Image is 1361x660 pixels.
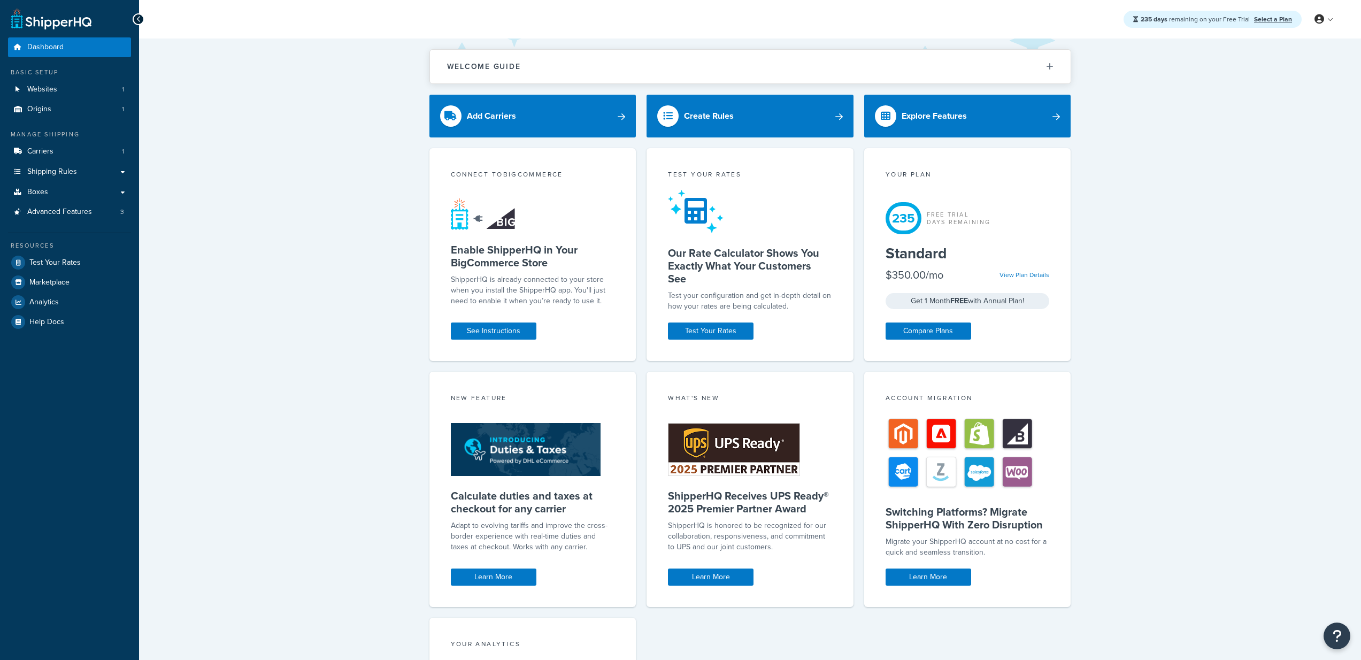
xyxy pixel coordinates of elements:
h5: Enable ShipperHQ in Your BigCommerce Store [451,243,615,269]
span: Help Docs [29,318,64,327]
span: Advanced Features [27,208,92,217]
div: Manage Shipping [8,130,131,139]
a: Test Your Rates [668,323,753,340]
span: Boxes [27,188,48,197]
a: Test Your Rates [8,253,131,272]
a: Explore Features [864,95,1071,137]
div: Free Trial Days Remaining [927,211,991,226]
p: ShipperHQ is already connected to your store when you install the ShipperHQ app. You'll just need... [451,274,615,306]
a: Carriers1 [8,142,131,162]
div: Explore Features [902,109,967,124]
span: remaining on your Free Trial [1141,14,1251,24]
a: Origins1 [8,99,131,119]
h5: Our Rate Calculator Shows You Exactly What Your Customers See [668,247,832,285]
button: Open Resource Center [1324,623,1350,649]
p: ShipperHQ is honored to be recognized for our collaboration, responsiveness, and commitment to UP... [668,520,832,552]
h5: ShipperHQ Receives UPS Ready® 2025 Premier Partner Award [668,489,832,515]
span: Test Your Rates [29,258,81,267]
button: Welcome Guide [430,50,1071,83]
a: See Instructions [451,323,536,340]
div: Basic Setup [8,68,131,77]
span: Websites [27,85,57,94]
li: Advanced Features [8,202,131,222]
div: New Feature [451,393,615,405]
li: Carriers [8,142,131,162]
a: Learn More [668,569,753,586]
div: Your Analytics [451,639,615,651]
p: Adapt to evolving tariffs and improve the cross-border experience with real-time duties and taxes... [451,520,615,552]
a: Analytics [8,293,131,312]
div: Get 1 Month with Annual Plan! [886,293,1050,309]
strong: 235 days [1141,14,1167,24]
div: Create Rules [684,109,734,124]
img: connect-shq-bc-71769feb.svg [451,198,518,230]
a: Dashboard [8,37,131,57]
a: Learn More [451,569,536,586]
h2: Welcome Guide [447,63,521,71]
span: Origins [27,105,51,114]
span: 1 [122,85,124,94]
li: Websites [8,80,131,99]
a: Boxes [8,182,131,202]
div: Add Carriers [467,109,516,124]
h5: Switching Platforms? Migrate ShipperHQ With Zero Disruption [886,505,1050,531]
div: Resources [8,241,131,250]
a: Websites1 [8,80,131,99]
div: Migrate your ShipperHQ account at no cost for a quick and seamless transition. [886,536,1050,558]
div: Test your rates [668,170,832,182]
span: Dashboard [27,43,64,52]
span: 1 [122,147,124,156]
div: Connect to BigCommerce [451,170,615,182]
a: Advanced Features3 [8,202,131,222]
div: $350.00/mo [886,267,943,282]
h5: Standard [886,245,1050,262]
a: Help Docs [8,312,131,332]
div: Your Plan [886,170,1050,182]
a: Add Carriers [429,95,636,137]
a: View Plan Details [999,270,1049,280]
span: 1 [122,105,124,114]
span: Carriers [27,147,53,156]
div: 235 [886,202,921,234]
a: Compare Plans [886,323,971,340]
span: Marketplace [29,278,70,287]
li: Origins [8,99,131,119]
h5: Calculate duties and taxes at checkout for any carrier [451,489,615,515]
span: Shipping Rules [27,167,77,176]
div: Test your configuration and get in-depth detail on how your rates are being calculated. [668,290,832,312]
a: Create Rules [647,95,853,137]
strong: FREE [950,295,968,306]
a: Select a Plan [1254,14,1292,24]
span: 3 [120,208,124,217]
span: Analytics [29,298,59,307]
div: Account Migration [886,393,1050,405]
a: Marketplace [8,273,131,292]
a: Learn More [886,569,971,586]
div: What's New [668,393,832,405]
a: Shipping Rules [8,162,131,182]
